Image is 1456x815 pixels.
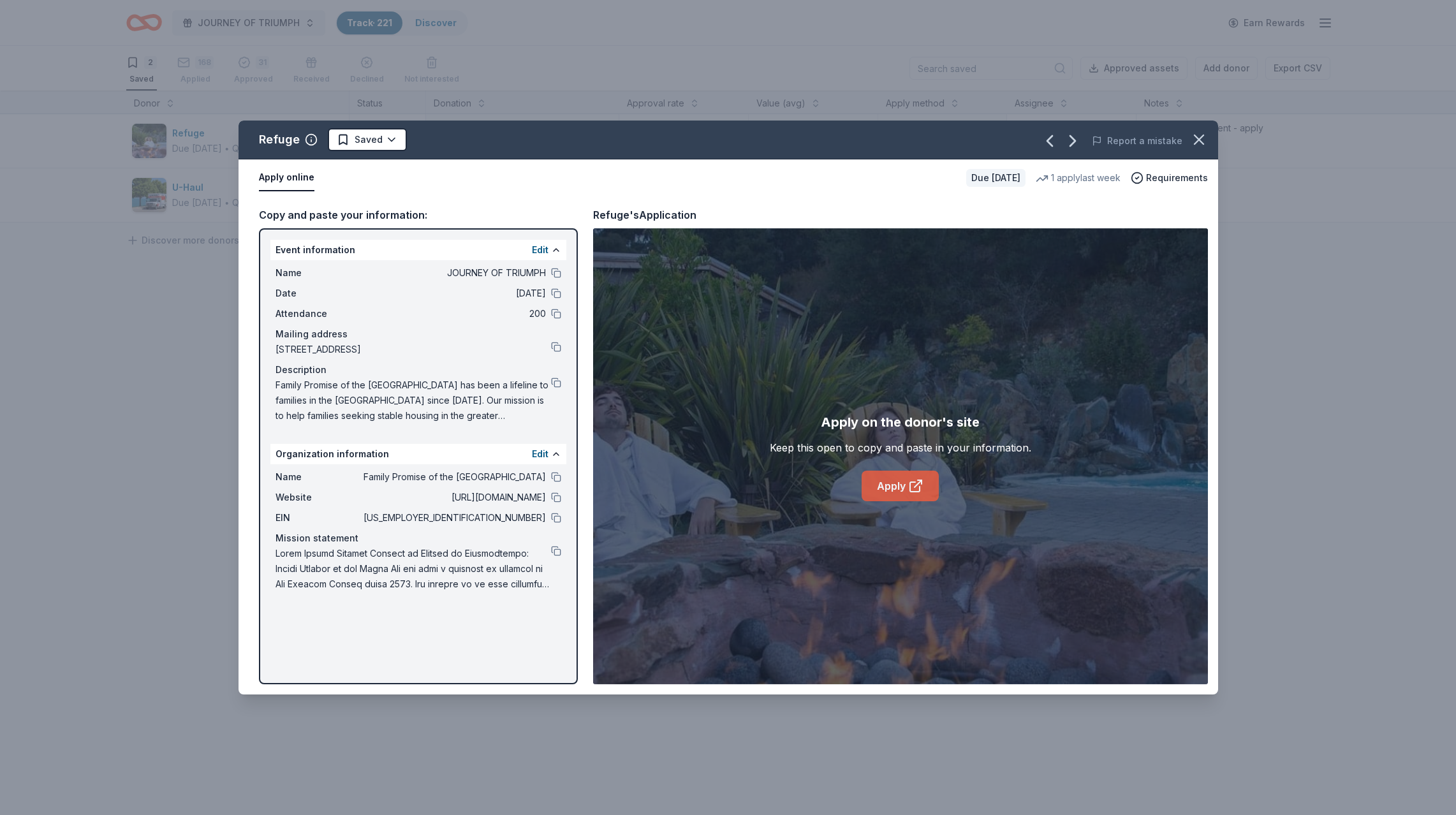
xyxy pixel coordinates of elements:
span: Website [276,490,361,505]
div: Refuge's Application [593,207,696,223]
span: JOURNEY OF TRIUMPH [361,265,546,281]
span: Date [276,286,361,301]
div: Refuge [259,129,300,150]
span: [US_EMPLOYER_IDENTIFICATION_NUMBER] [361,510,546,525]
a: Apply [862,471,939,501]
span: Requirements [1146,170,1208,186]
div: Apply on the donor's site [821,412,980,432]
span: Name [276,265,361,281]
span: [STREET_ADDRESS] [276,342,551,357]
button: Report a mistake [1092,133,1182,149]
div: Mission statement [276,531,561,546]
span: [DATE] [361,286,546,301]
span: 200 [361,306,546,321]
span: Name [276,469,361,485]
span: [URL][DOMAIN_NAME] [361,490,546,505]
div: Organization information [270,444,566,464]
button: Edit [532,242,548,258]
div: Event information [270,240,566,260]
button: Saved [328,128,407,151]
span: EIN [276,510,361,525]
button: Requirements [1131,170,1208,186]
span: Family Promise of the [GEOGRAPHIC_DATA] has been a lifeline to families in the [GEOGRAPHIC_DATA] ... [276,378,551,423]
span: Saved [355,132,383,147]
span: Attendance [276,306,361,321]
div: Keep this open to copy and paste in your information. [770,440,1031,455]
div: 1 apply last week [1036,170,1121,186]
div: Description [276,362,561,378]
button: Edit [532,446,548,462]
div: Due [DATE] [966,169,1026,187]
button: Apply online [259,165,314,191]
div: Mailing address [276,327,561,342]
span: Lorem Ipsumd Sitamet Consect ad Elitsed do Eiusmodtempo: Incidi Utlabor et dol Magna Ali eni admi... [276,546,551,592]
span: Family Promise of the [GEOGRAPHIC_DATA] [361,469,546,485]
div: Copy and paste your information: [259,207,578,223]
